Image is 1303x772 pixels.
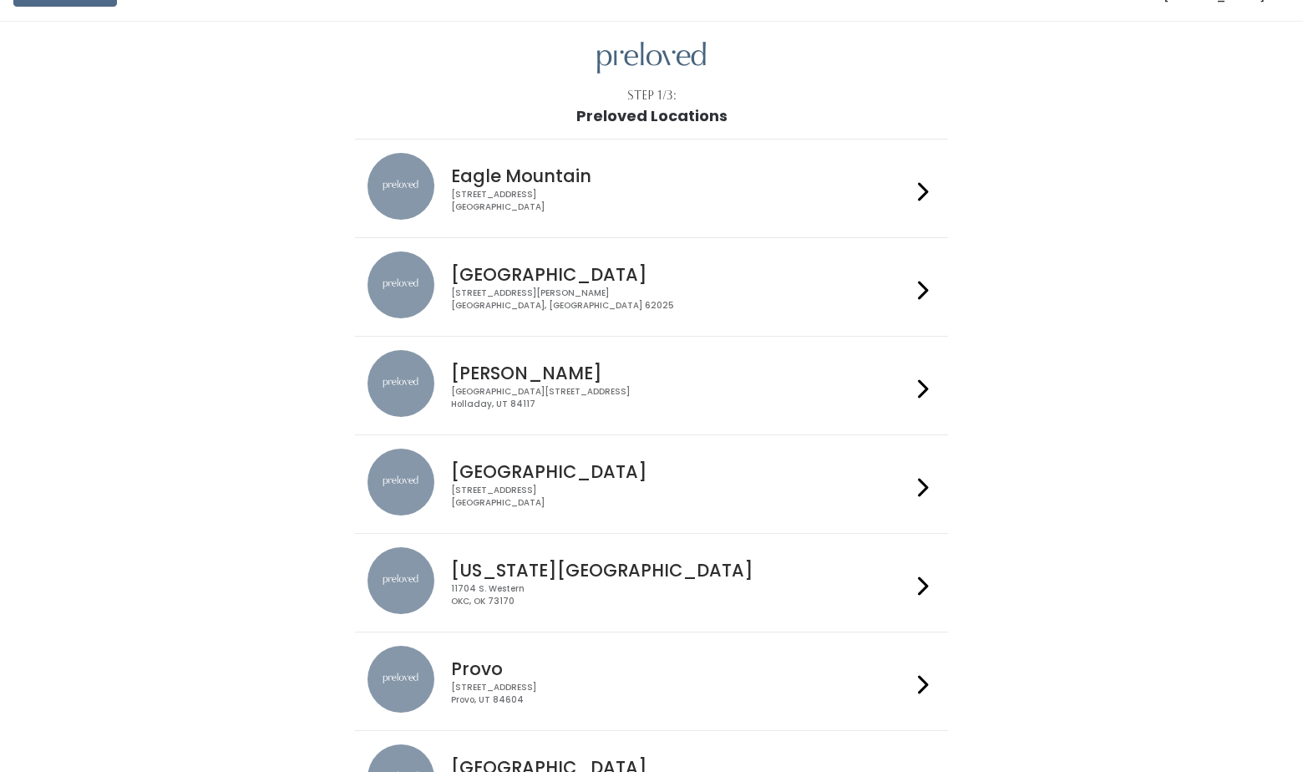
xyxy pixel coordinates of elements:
[451,166,910,185] h4: Eagle Mountain
[451,363,910,383] h4: [PERSON_NAME]
[627,87,677,104] div: Step 1/3:
[368,449,935,520] a: preloved location [GEOGRAPHIC_DATA] [STREET_ADDRESS][GEOGRAPHIC_DATA]
[451,583,910,607] div: 11704 S. Western OKC, OK 73170
[451,561,910,580] h4: [US_STATE][GEOGRAPHIC_DATA]
[451,386,910,410] div: [GEOGRAPHIC_DATA][STREET_ADDRESS] Holladay, UT 84117
[368,251,935,323] a: preloved location [GEOGRAPHIC_DATA] [STREET_ADDRESS][PERSON_NAME][GEOGRAPHIC_DATA], [GEOGRAPHIC_D...
[451,485,910,509] div: [STREET_ADDRESS] [GEOGRAPHIC_DATA]
[368,153,434,220] img: preloved location
[368,646,434,713] img: preloved location
[451,287,910,312] div: [STREET_ADDRESS][PERSON_NAME] [GEOGRAPHIC_DATA], [GEOGRAPHIC_DATA] 62025
[368,251,434,318] img: preloved location
[368,547,935,618] a: preloved location [US_STATE][GEOGRAPHIC_DATA] 11704 S. WesternOKC, OK 73170
[451,462,910,481] h4: [GEOGRAPHIC_DATA]
[368,646,935,717] a: preloved location Provo [STREET_ADDRESS]Provo, UT 84604
[451,189,910,213] div: [STREET_ADDRESS] [GEOGRAPHIC_DATA]
[451,659,910,678] h4: Provo
[576,108,728,124] h1: Preloved Locations
[368,350,935,421] a: preloved location [PERSON_NAME] [GEOGRAPHIC_DATA][STREET_ADDRESS]Holladay, UT 84117
[368,547,434,614] img: preloved location
[368,449,434,516] img: preloved location
[597,42,706,74] img: preloved logo
[451,682,910,706] div: [STREET_ADDRESS] Provo, UT 84604
[368,153,935,224] a: preloved location Eagle Mountain [STREET_ADDRESS][GEOGRAPHIC_DATA]
[368,350,434,417] img: preloved location
[451,265,910,284] h4: [GEOGRAPHIC_DATA]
